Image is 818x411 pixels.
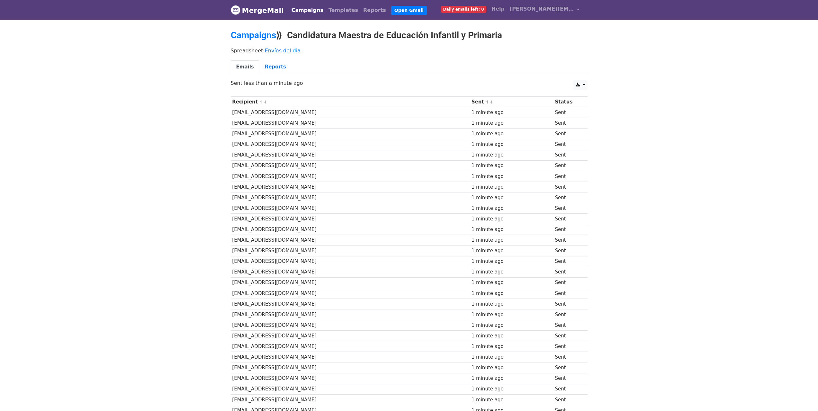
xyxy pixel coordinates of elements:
[472,205,552,212] div: 1 minute ago
[264,100,267,104] a: ↓
[326,4,361,17] a: Templates
[231,277,470,288] td: [EMAIL_ADDRESS][DOMAIN_NAME]
[553,362,583,373] td: Sent
[553,352,583,362] td: Sent
[231,288,470,299] td: [EMAIL_ADDRESS][DOMAIN_NAME]
[231,373,470,384] td: [EMAIL_ADDRESS][DOMAIN_NAME]
[553,214,583,224] td: Sent
[553,160,583,171] td: Sent
[553,118,583,129] td: Sent
[472,162,552,169] div: 1 minute ago
[472,396,552,404] div: 1 minute ago
[289,4,326,17] a: Campaigns
[265,48,301,54] a: Envíos del dia
[231,341,470,352] td: [EMAIL_ADDRESS][DOMAIN_NAME]
[553,373,583,384] td: Sent
[391,6,427,15] a: Open Gmail
[472,215,552,223] div: 1 minute ago
[231,235,470,246] td: [EMAIL_ADDRESS][DOMAIN_NAME]
[231,299,470,309] td: [EMAIL_ADDRESS][DOMAIN_NAME]
[231,160,470,171] td: [EMAIL_ADDRESS][DOMAIN_NAME]
[472,120,552,127] div: 1 minute ago
[472,130,552,138] div: 1 minute ago
[472,183,552,191] div: 1 minute ago
[472,258,552,265] div: 1 minute ago
[472,173,552,180] div: 1 minute ago
[231,60,259,74] a: Emails
[259,100,263,104] a: ↑
[470,97,553,107] th: Sent
[231,150,470,160] td: [EMAIL_ADDRESS][DOMAIN_NAME]
[231,256,470,267] td: [EMAIL_ADDRESS][DOMAIN_NAME]
[507,3,582,18] a: [PERSON_NAME][EMAIL_ADDRESS][PERSON_NAME][DOMAIN_NAME]
[231,4,284,17] a: MergeMail
[231,309,470,320] td: [EMAIL_ADDRESS][DOMAIN_NAME]
[472,375,552,382] div: 1 minute ago
[472,300,552,308] div: 1 minute ago
[510,5,574,13] span: [PERSON_NAME][EMAIL_ADDRESS][PERSON_NAME][DOMAIN_NAME]
[553,235,583,246] td: Sent
[438,3,489,15] a: Daily emails left: 0
[231,246,470,256] td: [EMAIL_ADDRESS][DOMAIN_NAME]
[553,246,583,256] td: Sent
[231,331,470,341] td: [EMAIL_ADDRESS][DOMAIN_NAME]
[259,60,292,74] a: Reports
[553,203,583,214] td: Sent
[231,30,588,41] h2: ⟫ Candidatura Maestra de Educación Infantil y Primaria
[553,107,583,118] td: Sent
[553,309,583,320] td: Sent
[553,341,583,352] td: Sent
[231,214,470,224] td: [EMAIL_ADDRESS][DOMAIN_NAME]
[231,129,470,139] td: [EMAIL_ADDRESS][DOMAIN_NAME]
[231,30,276,40] a: Campaigns
[441,6,486,13] span: Daily emails left: 0
[472,353,552,361] div: 1 minute ago
[553,331,583,341] td: Sent
[231,118,470,129] td: [EMAIL_ADDRESS][DOMAIN_NAME]
[553,139,583,150] td: Sent
[231,384,470,394] td: [EMAIL_ADDRESS][DOMAIN_NAME]
[231,47,588,54] p: Spreadsheet:
[472,237,552,244] div: 1 minute ago
[231,171,470,182] td: [EMAIL_ADDRESS][DOMAIN_NAME]
[472,194,552,201] div: 1 minute ago
[553,171,583,182] td: Sent
[472,364,552,371] div: 1 minute ago
[472,109,552,116] div: 1 minute ago
[472,322,552,329] div: 1 minute ago
[472,332,552,340] div: 1 minute ago
[486,100,489,104] a: ↑
[472,290,552,297] div: 1 minute ago
[489,3,507,15] a: Help
[553,299,583,309] td: Sent
[231,362,470,373] td: [EMAIL_ADDRESS][DOMAIN_NAME]
[553,224,583,235] td: Sent
[472,343,552,350] div: 1 minute ago
[231,5,240,15] img: MergeMail logo
[553,150,583,160] td: Sent
[231,107,470,118] td: [EMAIL_ADDRESS][DOMAIN_NAME]
[472,151,552,159] div: 1 minute ago
[553,192,583,203] td: Sent
[472,311,552,318] div: 1 minute ago
[361,4,389,17] a: Reports
[231,394,470,405] td: [EMAIL_ADDRESS][DOMAIN_NAME]
[553,256,583,267] td: Sent
[472,247,552,255] div: 1 minute ago
[553,288,583,299] td: Sent
[472,268,552,276] div: 1 minute ago
[231,192,470,203] td: [EMAIL_ADDRESS][DOMAIN_NAME]
[553,267,583,277] td: Sent
[472,141,552,148] div: 1 minute ago
[472,226,552,233] div: 1 minute ago
[490,100,493,104] a: ↓
[553,129,583,139] td: Sent
[472,279,552,286] div: 1 minute ago
[472,385,552,393] div: 1 minute ago
[231,139,470,150] td: [EMAIL_ADDRESS][DOMAIN_NAME]
[231,203,470,214] td: [EMAIL_ADDRESS][DOMAIN_NAME]
[553,394,583,405] td: Sent
[553,384,583,394] td: Sent
[553,320,583,331] td: Sent
[231,320,470,331] td: [EMAIL_ADDRESS][DOMAIN_NAME]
